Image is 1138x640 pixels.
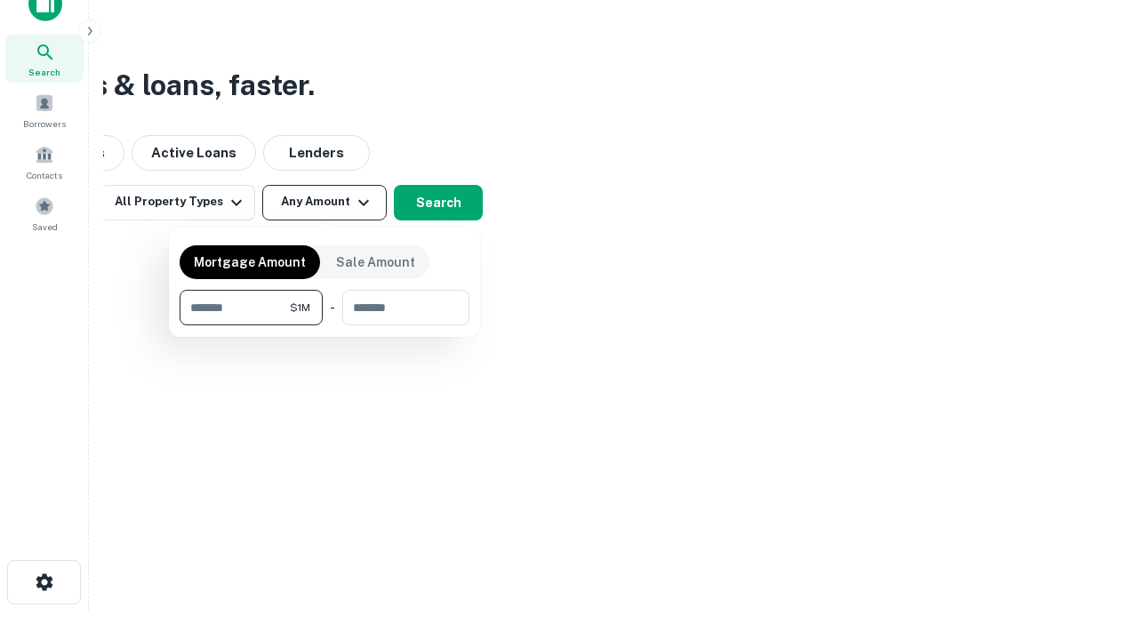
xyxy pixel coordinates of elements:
[330,290,335,325] div: -
[336,252,415,272] p: Sale Amount
[1049,498,1138,583] iframe: Chat Widget
[290,300,310,316] span: $1M
[194,252,306,272] p: Mortgage Amount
